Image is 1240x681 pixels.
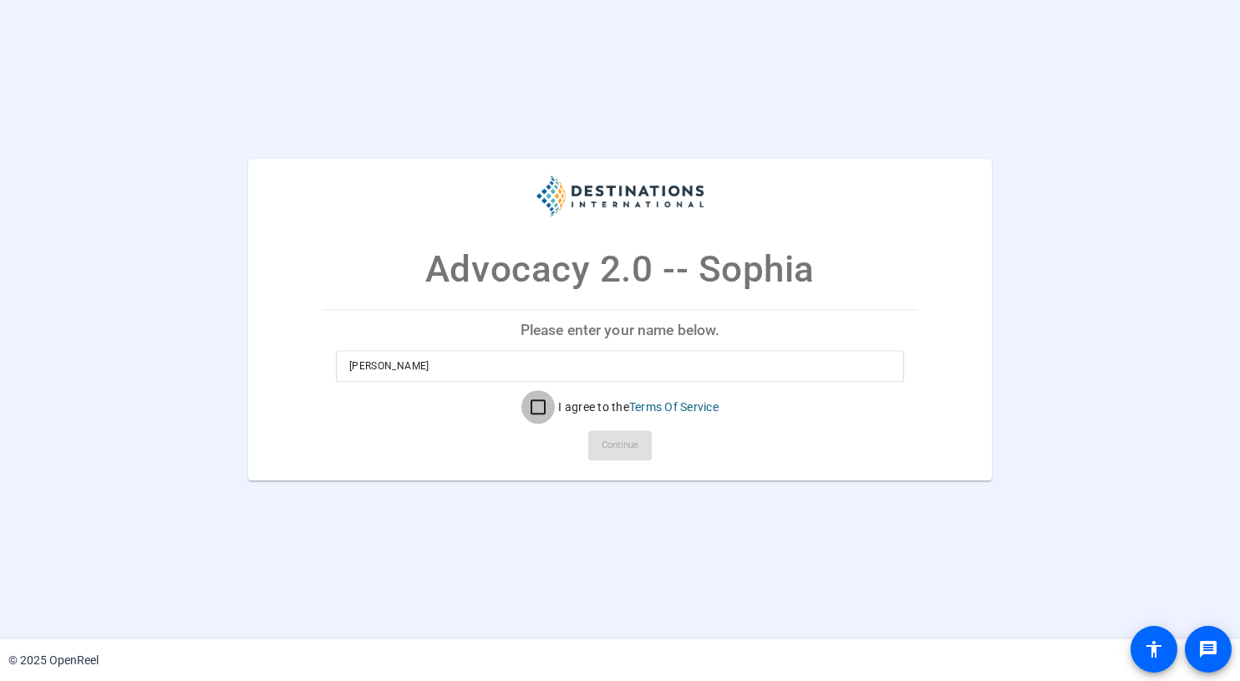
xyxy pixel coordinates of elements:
[425,241,815,297] p: Advocacy 2.0 -- Sophia
[555,399,719,415] label: I agree to the
[349,356,891,376] input: Enter your name
[323,310,917,350] p: Please enter your name below.
[536,175,704,216] img: company-logo
[1198,639,1218,659] mat-icon: message
[629,400,719,414] a: Terms Of Service
[8,652,99,669] div: © 2025 OpenReel
[1144,639,1164,659] mat-icon: accessibility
